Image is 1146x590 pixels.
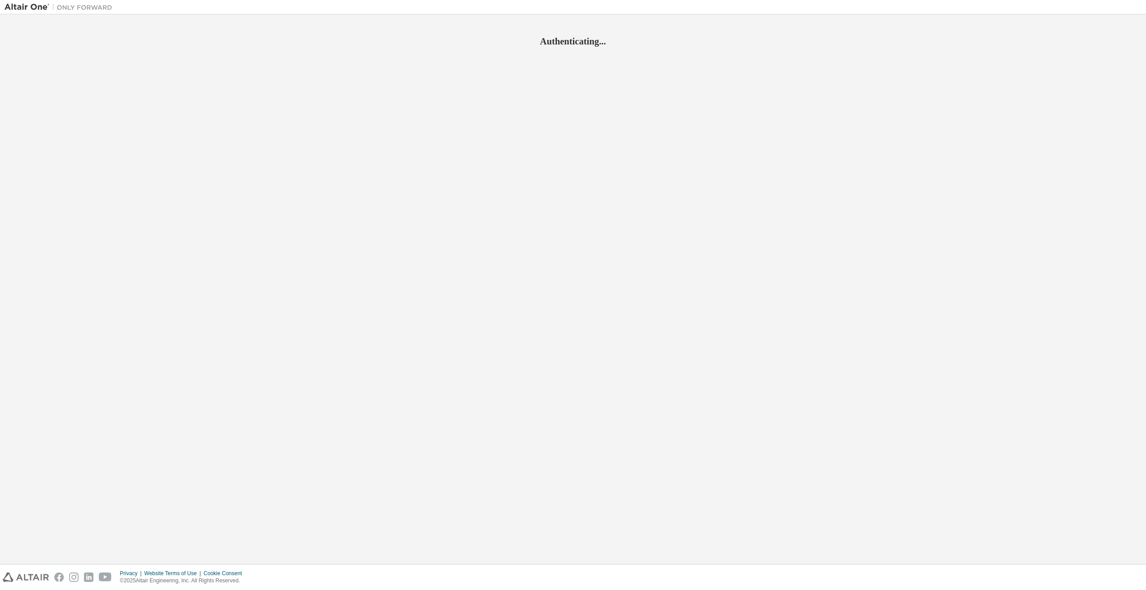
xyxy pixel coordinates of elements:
[120,577,247,585] p: © 2025 Altair Engineering, Inc. All Rights Reserved.
[4,3,117,12] img: Altair One
[120,570,144,577] div: Privacy
[99,572,112,582] img: youtube.svg
[69,572,79,582] img: instagram.svg
[4,35,1142,47] h2: Authenticating...
[3,572,49,582] img: altair_logo.svg
[203,570,247,577] div: Cookie Consent
[54,572,64,582] img: facebook.svg
[144,570,203,577] div: Website Terms of Use
[84,572,93,582] img: linkedin.svg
